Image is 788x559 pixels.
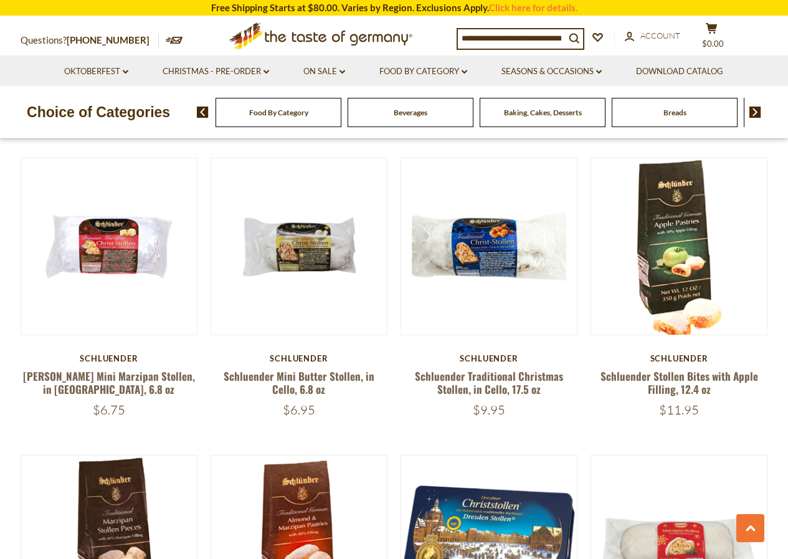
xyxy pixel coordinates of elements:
[21,353,198,363] div: Schluender
[600,368,758,397] a: Schluender Stollen Bites with Apple Filling, 12.4 oz
[749,107,761,118] img: next arrow
[67,34,150,45] a: [PHONE_NUMBER]
[702,39,724,49] span: $0.00
[663,108,686,117] a: Breads
[197,107,209,118] img: previous arrow
[401,158,577,335] img: Schluender Traditional Christmas Stollen, in Cello, 17.5 oz
[211,353,388,363] div: Schluender
[489,2,577,13] a: Click here for details.
[636,65,723,79] a: Download Catalog
[23,368,195,397] a: [PERSON_NAME] Mini Marzipan Stollen, in [GEOGRAPHIC_DATA], 6.8 oz
[64,65,128,79] a: Oktoberfest
[591,353,768,363] div: Schluender
[625,29,680,43] a: Account
[591,158,767,335] img: Schluender Stollen Bites with Apple Filling, 12.4 oz
[394,108,427,117] a: Beverages
[501,65,602,79] a: Seasons & Occasions
[21,158,197,335] img: Schluender Mini Marzipan Stollen, in Cello, 6.8 oz
[21,32,159,49] p: Questions?
[283,402,315,418] span: $6.95
[401,353,578,363] div: Schluender
[224,368,374,397] a: Schluender Mini Butter Stollen, in Cello, 6.8 oz
[473,402,505,418] span: $9.95
[379,65,467,79] a: Food By Category
[249,108,308,117] a: Food By Category
[93,402,125,418] span: $6.75
[659,402,699,418] span: $11.95
[640,31,680,41] span: Account
[693,22,731,54] button: $0.00
[303,65,345,79] a: On Sale
[163,65,269,79] a: Christmas - PRE-ORDER
[415,368,563,397] a: Schluender Traditional Christmas Stollen, in Cello, 17.5 oz
[504,108,582,117] a: Baking, Cakes, Desserts
[211,158,387,335] img: Schluender Mini Butter Stollen, in Cello, 6.8 oz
